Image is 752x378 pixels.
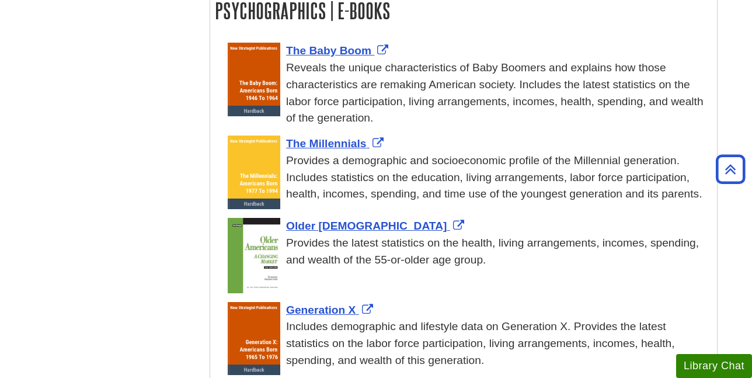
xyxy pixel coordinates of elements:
[228,235,711,269] div: Provides the latest statistics on the health, living arrangements, incomes, spending, and wealth ...
[228,136,280,209] img: Cover Art
[286,137,367,150] span: The Millennials
[286,44,371,57] span: The Baby Boom
[228,152,711,203] div: Provides a demographic and socioeconomic profile of the Millennial generation. Includes statistic...
[286,304,376,316] a: Link opens in new window
[228,60,711,127] div: Reveals the unique characteristics of Baby Boomers and explains how those characteristics are rem...
[712,161,749,177] a: Back to Top
[286,220,447,232] span: Older [DEMOGRAPHIC_DATA]
[228,43,280,116] img: Cover Art
[676,354,752,378] button: Library Chat
[228,318,711,369] div: Includes demographic and lifestyle data on Generation X. Provides the latest statistics on the la...
[286,137,387,150] a: Link opens in new window
[286,44,391,57] a: Link opens in new window
[286,220,467,232] a: Link opens in new window
[228,302,280,376] img: Cover Art
[228,218,280,293] img: Cover Art
[286,304,356,316] span: Generation X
